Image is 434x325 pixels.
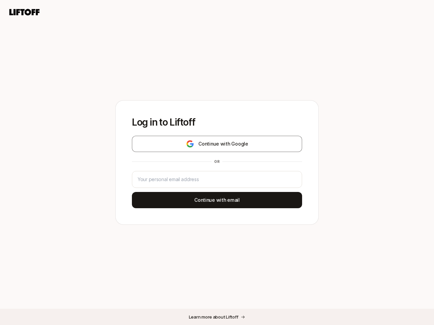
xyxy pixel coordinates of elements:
[132,117,302,128] p: Log in to Liftoff
[212,159,222,164] div: or
[186,140,194,148] img: google-logo
[183,311,251,323] button: Learn more about Liftoff
[132,192,302,208] button: Continue with email
[132,136,302,152] button: Continue with Google
[138,175,296,183] input: Your personal email address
